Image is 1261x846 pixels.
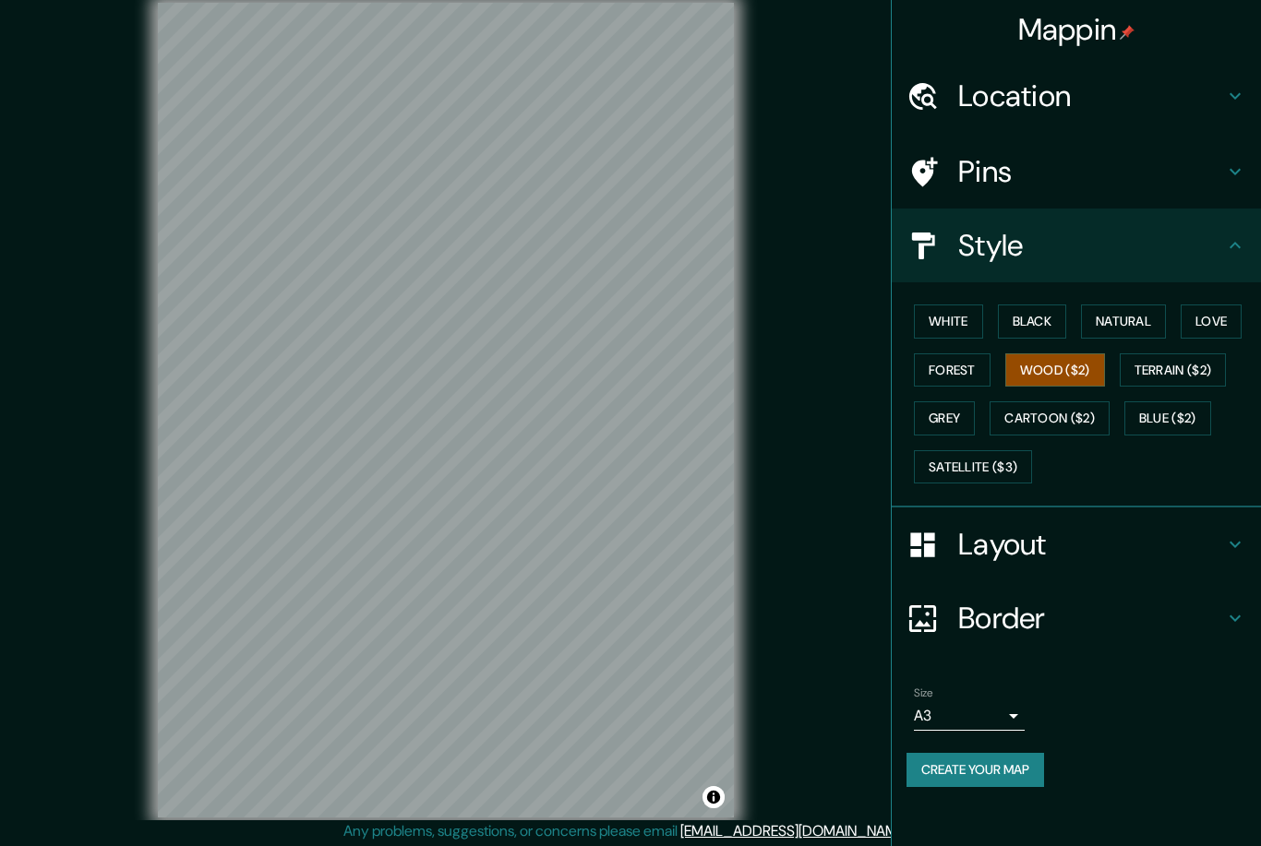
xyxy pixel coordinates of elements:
[892,209,1261,282] div: Style
[680,821,908,840] a: [EMAIL_ADDRESS][DOMAIN_NAME]
[958,77,1224,114] h4: Location
[703,786,725,808] button: Toggle attribution
[914,685,933,701] label: Size
[892,507,1261,581] div: Layout
[892,581,1261,655] div: Border
[1097,774,1241,826] iframe: Help widget launcher
[914,304,983,339] button: White
[1081,304,1166,339] button: Natural
[958,227,1224,264] h4: Style
[958,153,1224,190] h4: Pins
[892,59,1261,133] div: Location
[1120,353,1227,387] button: Terrain ($2)
[1018,11,1135,48] h4: Mappin
[892,135,1261,209] div: Pins
[158,3,734,817] canvas: Map
[1124,401,1211,435] button: Blue ($2)
[990,401,1110,435] button: Cartoon ($2)
[958,526,1224,563] h4: Layout
[958,600,1224,637] h4: Border
[914,701,1025,731] div: A3
[1120,25,1135,40] img: pin-icon.png
[998,304,1067,339] button: Black
[914,401,975,435] button: Grey
[907,753,1044,787] button: Create your map
[914,353,991,387] button: Forest
[1005,353,1105,387] button: Wood ($2)
[343,820,911,842] p: Any problems, suggestions, or concerns please email .
[914,450,1032,484] button: Satellite ($3)
[1181,304,1242,339] button: Love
